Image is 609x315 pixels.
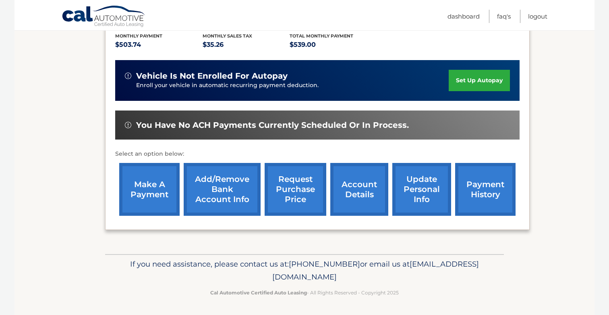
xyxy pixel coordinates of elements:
[528,10,547,23] a: Logout
[447,10,480,23] a: Dashboard
[115,149,520,159] p: Select an option below:
[497,10,511,23] a: FAQ's
[272,259,479,282] span: [EMAIL_ADDRESS][DOMAIN_NAME]
[289,259,360,269] span: [PHONE_NUMBER]
[449,70,510,91] a: set up autopay
[392,163,451,216] a: update personal info
[136,71,288,81] span: vehicle is not enrolled for autopay
[136,120,409,130] span: You have no ACH payments currently scheduled or in process.
[330,163,388,216] a: account details
[125,122,131,128] img: alert-white.svg
[110,258,499,284] p: If you need assistance, please contact us at: or email us at
[203,39,290,50] p: $35.26
[115,39,203,50] p: $503.74
[455,163,516,216] a: payment history
[62,5,146,29] a: Cal Automotive
[290,39,377,50] p: $539.00
[184,163,261,216] a: Add/Remove bank account info
[203,33,252,39] span: Monthly sales Tax
[210,290,307,296] strong: Cal Automotive Certified Auto Leasing
[265,163,326,216] a: request purchase price
[136,81,449,90] p: Enroll your vehicle in automatic recurring payment deduction.
[110,288,499,297] p: - All Rights Reserved - Copyright 2025
[290,33,353,39] span: Total Monthly Payment
[115,33,162,39] span: Monthly Payment
[119,163,180,216] a: make a payment
[125,73,131,79] img: alert-white.svg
